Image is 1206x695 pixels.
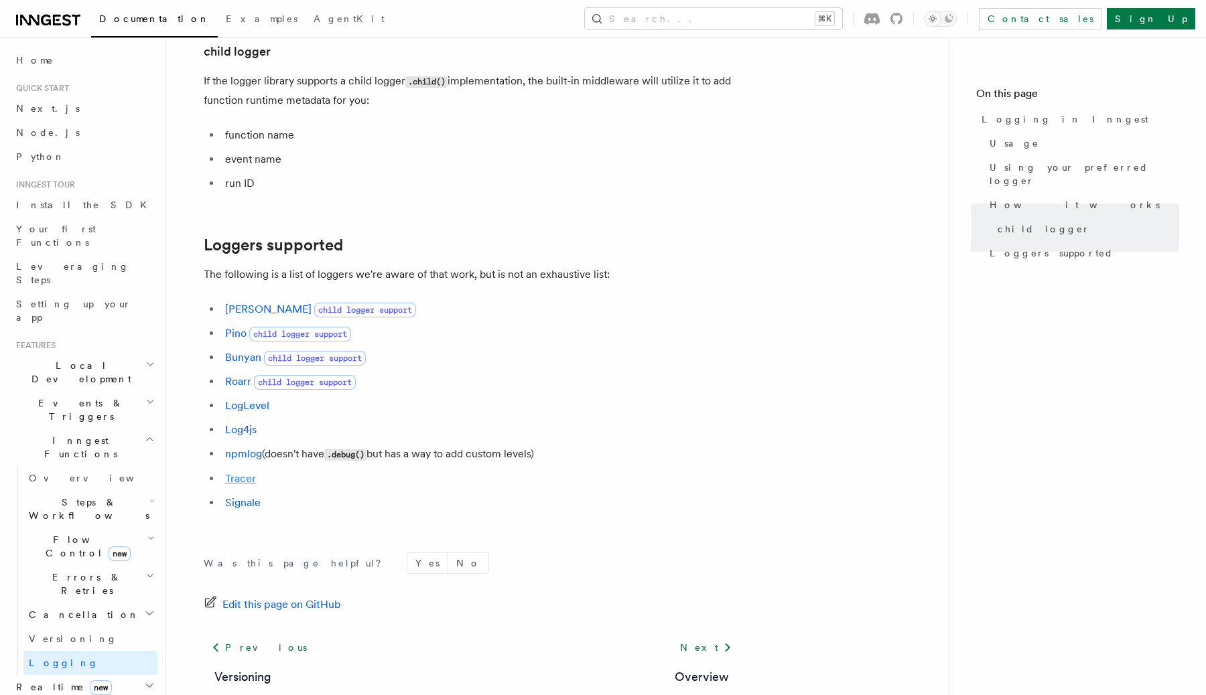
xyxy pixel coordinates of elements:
[23,495,149,522] span: Steps & Workflows
[11,292,157,329] a: Setting up your app
[984,155,1179,193] a: Using your preferred logger
[29,658,98,668] span: Logging
[221,126,740,145] li: function name
[11,359,146,386] span: Local Development
[23,565,157,603] button: Errors & Retries
[214,668,271,686] a: Versioning
[90,680,112,695] span: new
[815,12,834,25] kbd: ⌘K
[314,13,385,24] span: AgentKit
[204,635,314,660] a: Previous
[11,254,157,292] a: Leveraging Steps
[225,303,312,315] a: [PERSON_NAME]
[204,595,341,614] a: Edit this page on GitHub
[407,553,448,573] button: Yes
[11,434,145,461] span: Inngest Functions
[23,528,157,565] button: Flow Controlnew
[11,680,112,694] span: Realtime
[23,651,157,675] a: Logging
[91,4,218,37] a: Documentation
[204,42,271,61] a: child logger
[29,473,167,483] span: Overview
[204,72,740,110] p: If the logger library supports a child logger implementation, the built-in middleware will utiliz...
[585,8,842,29] button: Search...⌘K
[11,96,157,121] a: Next.js
[11,48,157,72] a: Home
[23,533,147,560] span: Flow Control
[225,399,269,412] a: LogLevel
[16,299,131,323] span: Setting up your app
[11,121,157,145] a: Node.js
[11,340,56,351] span: Features
[990,161,1179,187] span: Using your preferred logger
[221,445,740,464] li: (doesn't have but has a way to add custom levels)
[204,265,740,284] p: The following is a list of loggers we're aware of that work, but is not an exhaustive list:
[264,351,366,366] span: child logger support
[976,107,1179,131] a: Logging in Inngest
[1107,8,1195,29] a: Sign Up
[225,423,257,436] a: Log4js
[16,200,155,210] span: Install the SDK
[23,603,157,627] button: Cancellation
[979,8,1101,29] a: Contact sales
[998,222,1090,236] span: child logger
[306,4,393,36] a: AgentKit
[992,217,1179,241] a: child logger
[11,83,69,94] span: Quick start
[984,193,1179,217] a: How it works
[23,570,145,597] span: Errors & Retries
[221,150,740,169] li: event name
[16,224,96,248] span: Your first Functions
[984,131,1179,155] a: Usage
[249,327,351,341] span: child logger support
[672,635,740,660] a: Next
[982,112,1148,126] span: Logging in Inngest
[99,13,210,24] span: Documentation
[225,447,262,460] a: npmlog
[11,396,146,423] span: Events & Triggers
[222,595,341,614] span: Edit this page on GitHub
[11,179,75,190] span: Inngest tour
[990,246,1114,260] span: Loggers supported
[204,556,391,570] p: Was this page helpful?
[925,11,957,27] button: Toggle dark mode
[11,354,157,391] button: Local Development
[11,466,157,675] div: Inngest Functions
[16,103,80,114] span: Next.js
[23,627,157,651] a: Versioning
[16,261,129,285] span: Leveraging Steps
[23,490,157,528] button: Steps & Workflows
[11,217,157,254] a: Your first Functions
[109,546,131,561] span: new
[324,449,366,461] code: .debug()
[226,13,297,24] span: Examples
[221,174,740,193] li: run ID
[11,193,157,217] a: Install the SDK
[225,472,256,485] a: Tracer
[225,327,247,339] a: Pino
[990,198,1160,212] span: How it works
[11,145,157,169] a: Python
[984,241,1179,265] a: Loggers supported
[204,236,343,254] a: Loggers supported
[254,375,356,390] span: child logger support
[314,303,416,317] span: child logger support
[16,151,65,162] span: Python
[16,54,54,67] span: Home
[405,76,448,88] code: .child()
[11,429,157,466] button: Inngest Functions
[11,391,157,429] button: Events & Triggers
[448,553,488,573] button: No
[23,466,157,490] a: Overview
[675,668,729,686] a: Overview
[23,608,139,621] span: Cancellation
[225,351,261,364] a: Bunyan
[976,86,1179,107] h4: On this page
[225,496,261,509] a: Signale
[16,127,80,138] span: Node.js
[218,4,306,36] a: Examples
[29,633,117,644] span: Versioning
[225,375,251,388] a: Roarr
[990,137,1039,150] span: Usage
